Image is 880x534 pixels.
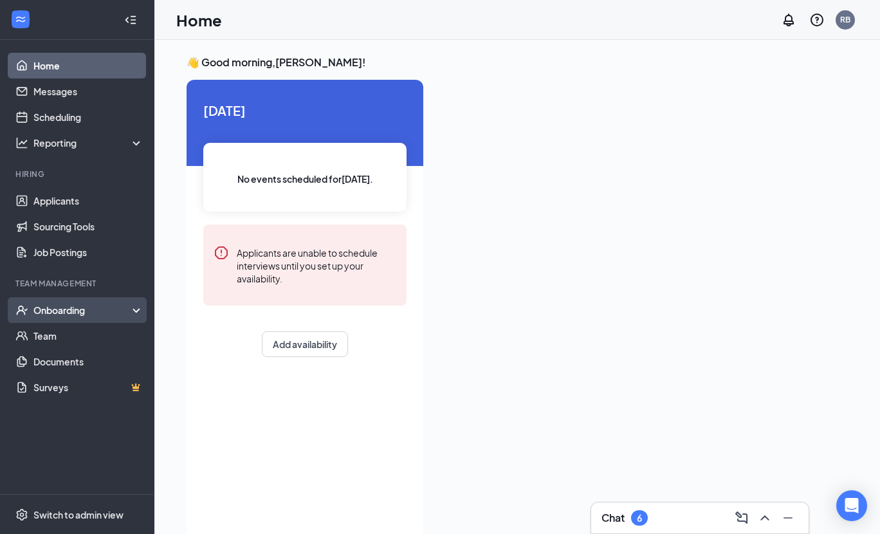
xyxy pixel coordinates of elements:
div: Onboarding [33,304,133,317]
div: Hiring [15,169,141,180]
a: Documents [33,349,143,374]
svg: Notifications [781,12,796,28]
a: Job Postings [33,239,143,265]
svg: Settings [15,508,28,521]
svg: WorkstreamLogo [14,13,27,26]
a: Home [33,53,143,78]
div: Switch to admin view [33,508,124,521]
div: Reporting [33,136,144,149]
div: Applicants are unable to schedule interviews until you set up your availability. [237,245,396,285]
div: 6 [637,513,642,524]
button: Add availability [262,331,348,357]
button: ComposeMessage [731,508,752,528]
svg: QuestionInfo [809,12,825,28]
span: [DATE] [203,100,407,120]
svg: Analysis [15,136,28,149]
svg: ComposeMessage [734,510,749,526]
button: ChevronUp [755,508,775,528]
svg: Error [214,245,229,261]
h1: Home [176,9,222,31]
svg: Minimize [780,510,796,526]
a: Messages [33,78,143,104]
a: SurveysCrown [33,374,143,400]
a: Scheduling [33,104,143,130]
h3: 👋 Good morning, [PERSON_NAME] ! [187,55,848,69]
a: Team [33,323,143,349]
div: RB [840,14,850,25]
div: Team Management [15,278,141,289]
div: Open Intercom Messenger [836,490,867,521]
a: Sourcing Tools [33,214,143,239]
svg: ChevronUp [757,510,773,526]
a: Applicants [33,188,143,214]
svg: Collapse [124,14,137,26]
button: Minimize [778,508,798,528]
svg: UserCheck [15,304,28,317]
span: No events scheduled for [DATE] . [237,172,373,186]
h3: Chat [601,511,625,525]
